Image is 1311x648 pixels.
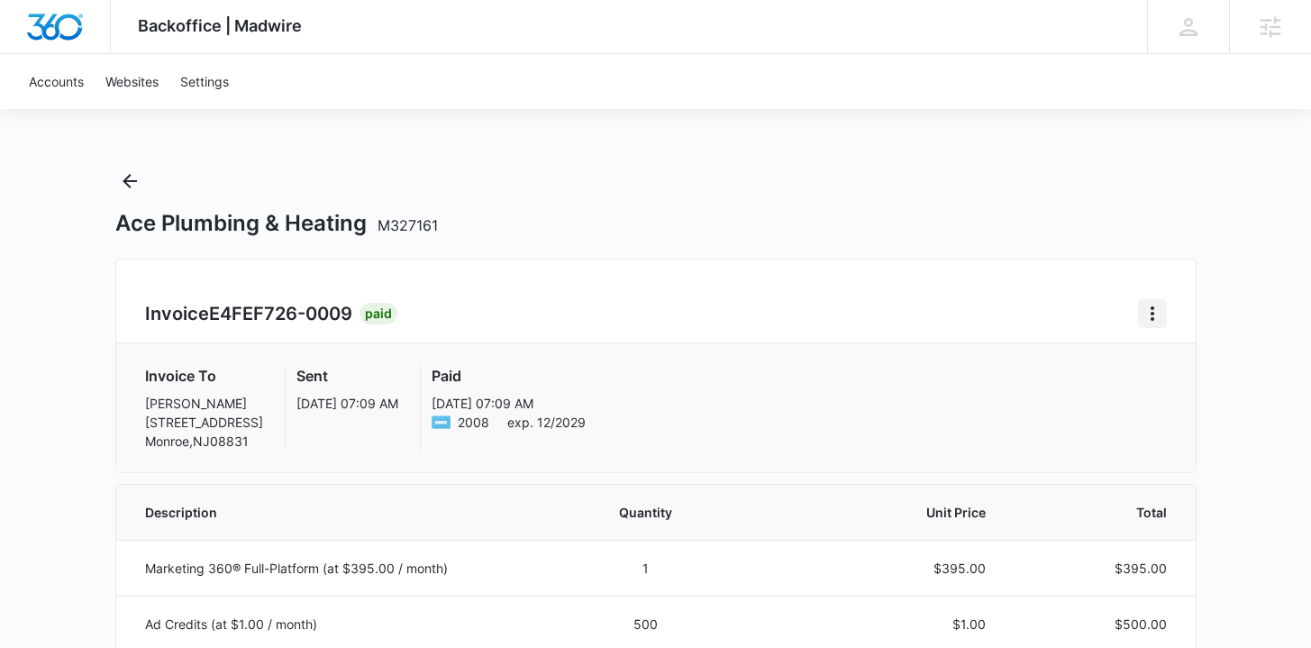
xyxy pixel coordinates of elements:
[296,394,398,413] p: [DATE] 07:09 AM
[145,615,545,634] p: Ad Credits (at $1.00 / month)
[115,167,144,196] button: Back
[145,394,263,451] p: [PERSON_NAME] [STREET_ADDRESS] Monroe , NJ 08831
[746,559,987,578] p: $395.00
[432,394,586,413] p: [DATE] 07:09 AM
[378,216,438,234] span: M327161
[145,365,263,387] h3: Invoice To
[1138,299,1167,328] button: Home
[209,303,352,324] span: E4FEF726-0009
[746,503,987,522] span: Unit Price
[1029,559,1166,578] p: $395.00
[169,54,240,109] a: Settings
[567,540,724,596] td: 1
[746,615,987,634] p: $1.00
[115,210,438,237] h1: Ace Plumbing & Heating
[95,54,169,109] a: Websites
[145,559,545,578] p: Marketing 360® Full-Platform (at $395.00 / month)
[432,365,586,387] h3: Paid
[458,413,489,432] span: American Express ending with
[507,413,586,432] span: exp. 12/2029
[588,503,703,522] span: Quantity
[145,503,545,522] span: Description
[138,16,302,35] span: Backoffice | Madwire
[360,303,397,324] div: Paid
[1029,615,1166,634] p: $500.00
[296,365,398,387] h3: Sent
[18,54,95,109] a: Accounts
[145,300,360,327] h2: Invoice
[1029,503,1166,522] span: Total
